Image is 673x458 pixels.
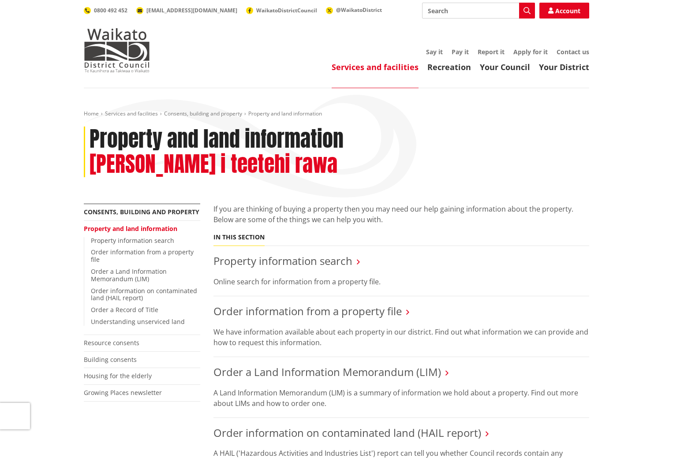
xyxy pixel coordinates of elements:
[90,127,344,152] h1: Property and land information
[213,204,589,225] p: If you are thinking of buying a property then you may need our help gaining information about the...
[84,110,99,117] a: Home
[480,62,530,72] a: Your Council
[84,372,152,380] a: Housing for the elderly
[91,287,197,302] a: Order information on contaminated land (HAIL report)
[422,3,535,19] input: Search input
[84,28,150,72] img: Waikato District Council - Te Kaunihera aa Takiwaa o Waikato
[94,7,127,14] span: 0800 492 452
[84,110,589,118] nav: breadcrumb
[539,3,589,19] a: Account
[91,305,158,314] a: Order a Record of Title
[136,7,237,14] a: [EMAIL_ADDRESS][DOMAIN_NAME]
[332,62,419,72] a: Services and facilities
[164,110,242,117] a: Consents, building and property
[248,110,322,117] span: Property and land information
[105,110,158,117] a: Services and facilities
[426,48,443,56] a: Say it
[336,6,382,14] span: @WaikatoDistrict
[427,62,471,72] a: Recreation
[84,208,199,216] a: Consents, building and property
[256,7,317,14] span: WaikatoDistrictCouncil
[213,387,589,409] p: A Land Information Memorandum (LIM) is a summary of information we hold about a property. Find ou...
[478,48,505,56] a: Report it
[84,355,137,364] a: Building consents
[146,7,237,14] span: [EMAIL_ADDRESS][DOMAIN_NAME]
[213,304,402,318] a: Order information from a property file
[91,248,194,264] a: Order information from a property file
[213,253,352,268] a: Property information search
[326,6,382,14] a: @WaikatoDistrict
[84,224,177,233] a: Property and land information
[539,62,589,72] a: Your District
[90,152,337,177] h2: [PERSON_NAME] i teetehi rawa
[84,388,162,397] a: Growing Places newsletter
[213,234,265,241] h5: In this section
[213,425,481,440] a: Order information on contaminated land (HAIL report)
[246,7,317,14] a: WaikatoDistrictCouncil
[213,365,441,379] a: Order a Land Information Memorandum (LIM)
[513,48,548,56] a: Apply for it
[91,317,185,326] a: Understanding unserviced land
[91,267,167,283] a: Order a Land Information Memorandum (LIM)
[84,339,139,347] a: Resource consents
[452,48,469,56] a: Pay it
[84,7,127,14] a: 0800 492 452
[91,236,174,245] a: Property information search
[213,276,589,287] p: Online search for information from a property file.
[213,327,589,348] p: We have information available about each property in our district. Find out what information we c...
[557,48,589,56] a: Contact us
